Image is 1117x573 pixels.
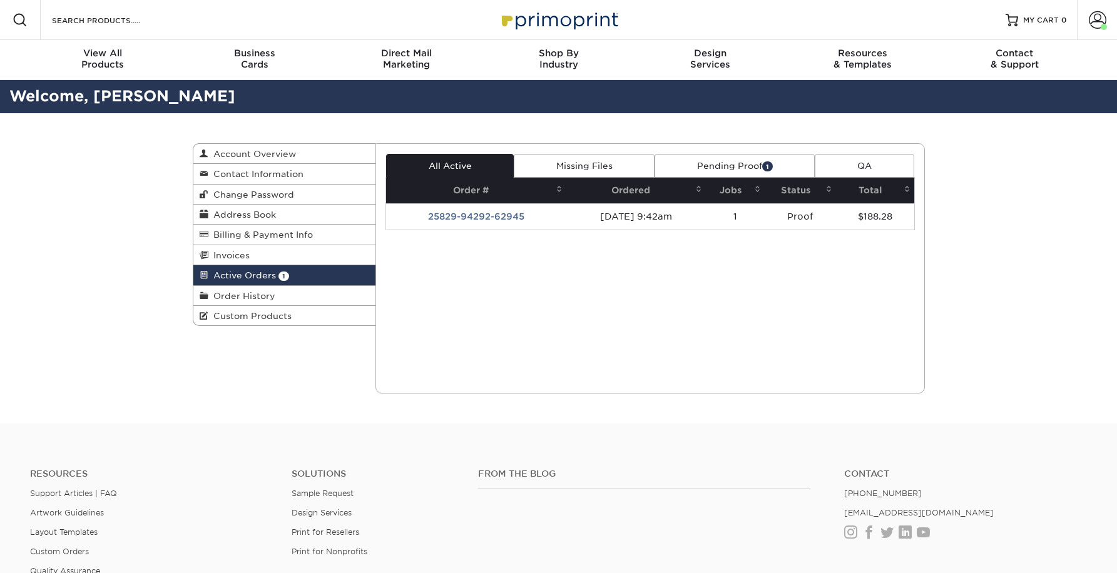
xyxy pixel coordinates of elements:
td: Proof [765,203,836,230]
a: Contact& Support [939,40,1091,80]
a: Billing & Payment Info [193,225,376,245]
a: Design Services [292,508,352,517]
a: Account Overview [193,144,376,164]
td: 25829-94292-62945 [386,203,566,230]
a: Shop ByIndustry [482,40,635,80]
th: Ordered [566,178,706,203]
div: Cards [178,48,330,70]
a: Direct MailMarketing [330,40,482,80]
td: 1 [706,203,765,230]
div: Services [635,48,787,70]
span: Shop By [482,48,635,59]
a: Missing Files [514,154,655,178]
a: Contact [844,469,1087,479]
a: Resources& Templates [787,40,939,80]
a: Support Articles | FAQ [30,489,117,498]
h4: From the Blog [478,469,810,479]
span: Billing & Payment Info [208,230,313,240]
th: Status [765,178,836,203]
span: Change Password [208,190,294,200]
div: & Support [939,48,1091,70]
a: QA [815,154,914,178]
a: Address Book [193,205,376,225]
a: Print for Nonprofits [292,547,367,556]
a: Layout Templates [30,527,98,537]
h4: Solutions [292,469,459,479]
span: View All [27,48,179,59]
a: Active Orders 1 [193,265,376,285]
a: Sample Request [292,489,354,498]
span: Active Orders [208,270,276,280]
a: Pending Proof1 [655,154,815,178]
span: Resources [787,48,939,59]
span: Business [178,48,330,59]
th: Jobs [706,178,765,203]
a: View AllProducts [27,40,179,80]
input: SEARCH PRODUCTS..... [51,13,173,28]
span: Invoices [208,250,250,260]
a: Custom Products [193,306,376,325]
a: DesignServices [635,40,787,80]
th: Order # [386,178,566,203]
a: Artwork Guidelines [30,508,104,517]
th: Total [836,178,914,203]
div: Products [27,48,179,70]
a: Change Password [193,185,376,205]
span: Address Book [208,210,276,220]
span: 1 [278,271,289,281]
a: Contact Information [193,164,376,184]
a: [EMAIL_ADDRESS][DOMAIN_NAME] [844,508,994,517]
img: Primoprint [496,6,621,33]
span: 1 [762,161,773,171]
span: Direct Mail [330,48,482,59]
span: Custom Products [208,311,292,321]
span: Contact [939,48,1091,59]
span: 0 [1061,16,1067,24]
a: All Active [386,154,514,178]
a: Order History [193,286,376,306]
div: Industry [482,48,635,70]
a: Invoices [193,245,376,265]
a: [PHONE_NUMBER] [844,489,922,498]
td: $188.28 [836,203,914,230]
div: & Templates [787,48,939,70]
h4: Resources [30,469,273,479]
span: Order History [208,291,275,301]
span: Design [635,48,787,59]
a: BusinessCards [178,40,330,80]
td: [DATE] 9:42am [566,203,706,230]
div: Marketing [330,48,482,70]
span: Contact Information [208,169,303,179]
a: Custom Orders [30,547,89,556]
a: Print for Resellers [292,527,359,537]
span: MY CART [1023,15,1059,26]
span: Account Overview [208,149,296,159]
